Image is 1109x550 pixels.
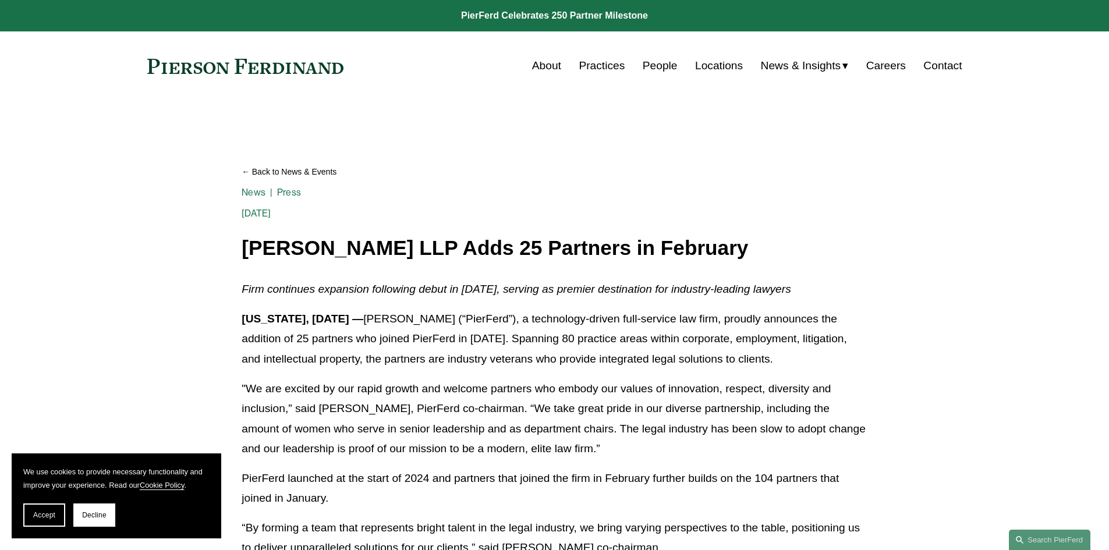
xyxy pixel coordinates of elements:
[579,55,625,77] a: Practices
[242,208,271,219] span: [DATE]
[643,55,678,77] a: People
[242,469,867,509] p: PierFerd launched at the start of 2024 and partners that joined the firm in February further buil...
[82,511,107,519] span: Decline
[140,481,185,489] a: Cookie Policy
[866,55,906,77] a: Careers
[242,187,265,198] a: News
[23,503,65,527] button: Accept
[242,379,867,459] p: "We are excited by our rapid growth and welcome partners who embody our values of innovation, res...
[761,56,841,76] span: News & Insights
[1009,530,1090,550] a: Search this site
[23,465,210,492] p: We use cookies to provide necessary functionality and improve your experience. Read our .
[277,187,301,198] a: Press
[242,309,867,370] p: [PERSON_NAME] (“PierFerd”), a technology-driven full-service law firm, proudly announces the addi...
[532,55,561,77] a: About
[242,283,791,295] em: Firm continues expansion following debut in [DATE], serving as premier destination for industry-l...
[761,55,849,77] a: folder dropdown
[242,313,363,325] strong: [US_STATE], [DATE] —
[33,511,55,519] span: Accept
[923,55,962,77] a: Contact
[242,162,867,182] a: Back to News & Events
[242,237,867,260] h1: [PERSON_NAME] LLP Adds 25 Partners in February
[12,453,221,538] section: Cookie banner
[695,55,743,77] a: Locations
[73,503,115,527] button: Decline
